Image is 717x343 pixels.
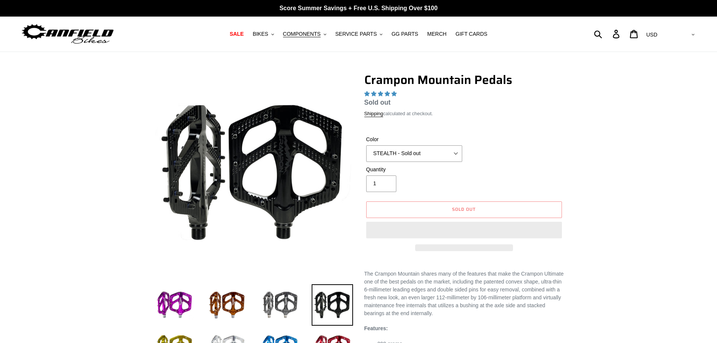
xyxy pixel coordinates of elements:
[452,206,476,213] span: Sold out
[259,284,300,326] img: Load image into Gallery viewer, grey
[427,31,446,37] span: MERCH
[249,29,277,39] button: BIKES
[230,31,244,37] span: SALE
[283,31,321,37] span: COMPONENTS
[364,91,398,97] span: 4.97 stars
[312,284,353,326] img: Load image into Gallery viewer, stealth
[364,110,564,117] div: calculated at checkout.
[423,29,450,39] a: MERCH
[364,99,391,106] span: Sold out
[226,29,247,39] a: SALE
[452,29,491,39] a: GIFT CARDS
[364,270,564,317] p: The Crampon Mountain shares many of the features that make the Crampon Ultimate one of the best p...
[206,284,248,326] img: Load image into Gallery viewer, bronze
[391,31,418,37] span: GG PARTS
[364,111,384,117] a: Shipping
[364,73,564,87] h1: Crampon Mountain Pedals
[455,31,487,37] span: GIFT CARDS
[279,29,330,39] button: COMPONENTS
[598,26,617,42] input: Search
[21,22,115,46] img: Canfield Bikes
[155,74,352,271] img: stealth
[366,201,562,218] button: Sold out
[366,136,462,143] label: Color
[253,31,268,37] span: BIKES
[388,29,422,39] a: GG PARTS
[332,29,386,39] button: SERVICE PARTS
[154,284,195,326] img: Load image into Gallery viewer, purple
[364,325,388,331] strong: Features:
[366,166,462,174] label: Quantity
[335,31,377,37] span: SERVICE PARTS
